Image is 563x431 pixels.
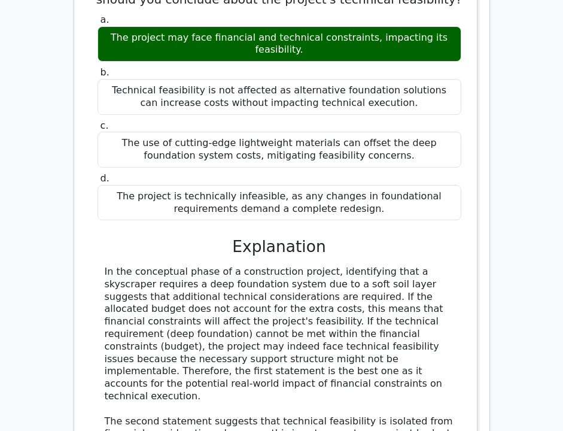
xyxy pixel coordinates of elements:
div: The use of cutting-edge lightweight materials can offset the deep foundation system costs, mitiga... [98,132,461,168]
div: The project may face financial and technical constraints, impacting its feasibility. [98,26,461,62]
span: d. [101,172,109,184]
span: c. [101,120,109,131]
div: Technical feasibility is not affected as alternative foundation solutions can increase costs with... [98,79,461,115]
span: a. [101,14,109,25]
div: The project is technically infeasible, as any changes in foundational requirements demand a compl... [98,185,461,221]
span: b. [101,66,109,78]
h3: Explanation [105,237,454,256]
